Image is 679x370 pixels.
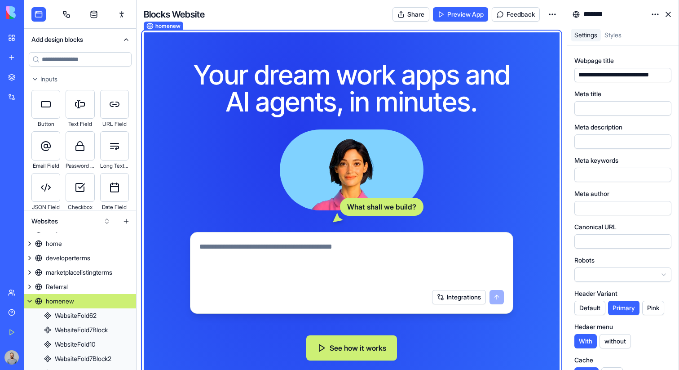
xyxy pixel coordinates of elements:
[100,202,129,213] div: Date Field
[608,301,639,315] button: Primary
[100,160,129,171] div: Long Text Field
[433,7,488,22] a: Preview App
[574,334,597,348] button: With
[24,308,136,323] a: WebsiteFold62
[55,354,111,363] div: WebsiteFold7Block2
[24,251,136,265] a: developerterms
[46,268,112,277] div: marketplacelistingterms
[601,29,625,41] a: Styles
[24,280,136,294] a: Referral
[55,311,97,320] div: WebsiteFold62
[574,289,617,298] label: Header Variant
[66,160,94,171] div: Password Field
[24,323,136,337] a: WebsiteFold7Block
[46,239,62,248] div: home
[574,223,617,232] label: Canonical URL
[574,356,593,365] label: Cache
[574,189,609,198] label: Meta author
[24,294,136,308] a: homenew
[24,352,136,366] a: WebsiteFold7Block2
[27,214,115,228] button: Websites
[24,265,136,280] a: marketplacelistingterms
[340,198,423,216] div: What shall we build?
[100,119,129,129] div: URL Field
[306,335,397,361] button: See how it works
[31,160,60,171] div: Email Field
[55,325,108,334] div: WebsiteFold7Block
[4,350,19,365] img: image_123650291_bsq8ao.jpg
[574,56,614,65] label: Webpage title
[46,254,90,263] div: developerterms
[55,340,96,349] div: WebsiteFold10
[46,282,68,291] div: Referral
[574,123,622,132] label: Meta description
[571,29,601,41] a: Settings
[642,301,664,315] button: Pink
[24,236,136,251] a: home
[574,256,595,265] label: Robots
[6,6,62,19] img: logo
[392,7,429,22] button: Share
[24,29,136,50] button: Add design blocks
[31,119,60,129] div: Button
[24,337,136,352] a: WebsiteFold10
[574,322,613,331] label: Hedaer menu
[31,202,60,213] div: JSON Field
[432,290,486,304] button: Integrations
[66,202,94,213] div: Checkbox
[46,297,74,306] div: homenew
[600,334,631,348] button: without
[574,89,601,98] label: Meta title
[492,7,540,22] button: Feedback
[144,8,205,21] h4: Blocks Website
[179,61,524,115] h1: Your dream work apps and AI agents, in minutes.
[574,156,618,165] label: Meta keywords
[574,31,597,39] span: Settings
[24,72,136,86] button: Inputs
[66,119,94,129] div: Text Field
[604,31,622,39] span: Styles
[574,301,605,315] button: Default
